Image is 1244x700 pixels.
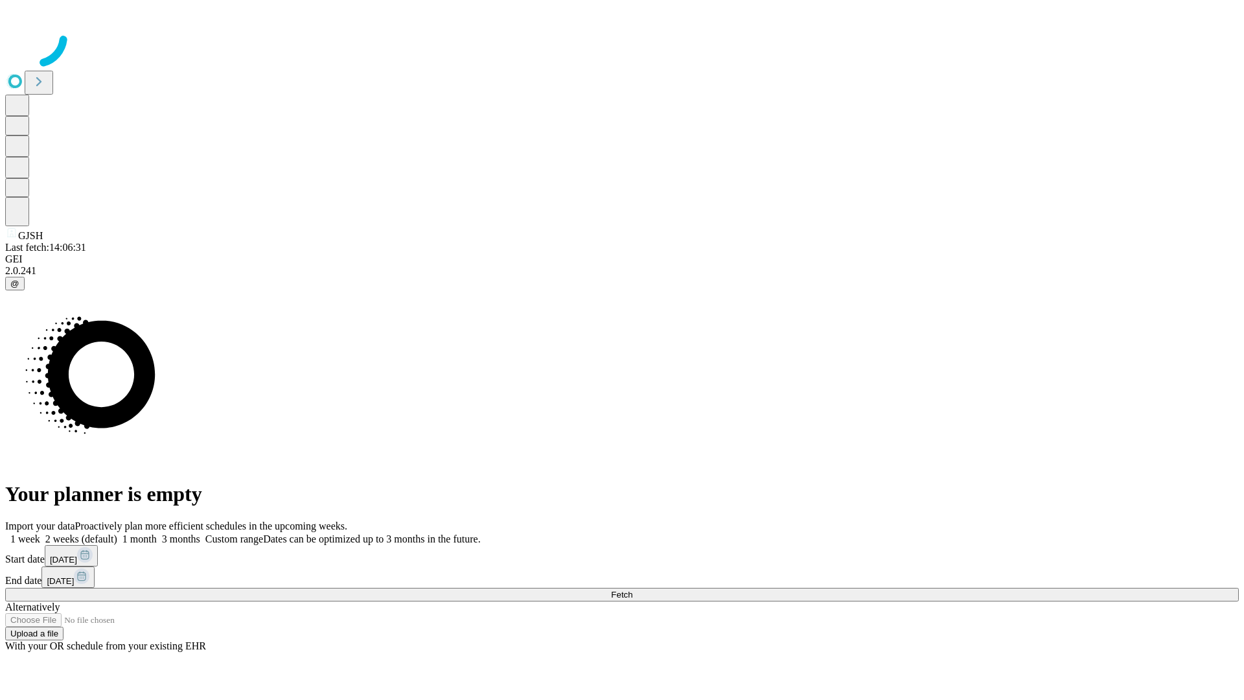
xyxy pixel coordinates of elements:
[47,576,74,586] span: [DATE]
[10,533,40,544] span: 1 week
[10,279,19,288] span: @
[75,520,347,531] span: Proactively plan more efficient schedules in the upcoming weeks.
[5,242,86,253] span: Last fetch: 14:06:31
[18,230,43,241] span: GJSH
[45,533,117,544] span: 2 weeks (default)
[5,545,1239,566] div: Start date
[5,627,63,640] button: Upload a file
[122,533,157,544] span: 1 month
[5,601,60,612] span: Alternatively
[5,277,25,290] button: @
[5,520,75,531] span: Import your data
[45,545,98,566] button: [DATE]
[41,566,95,588] button: [DATE]
[263,533,480,544] span: Dates can be optimized up to 3 months in the future.
[205,533,263,544] span: Custom range
[50,555,77,565] span: [DATE]
[611,590,632,600] span: Fetch
[5,588,1239,601] button: Fetch
[5,640,206,651] span: With your OR schedule from your existing EHR
[5,265,1239,277] div: 2.0.241
[5,566,1239,588] div: End date
[162,533,200,544] span: 3 months
[5,482,1239,506] h1: Your planner is empty
[5,253,1239,265] div: GEI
